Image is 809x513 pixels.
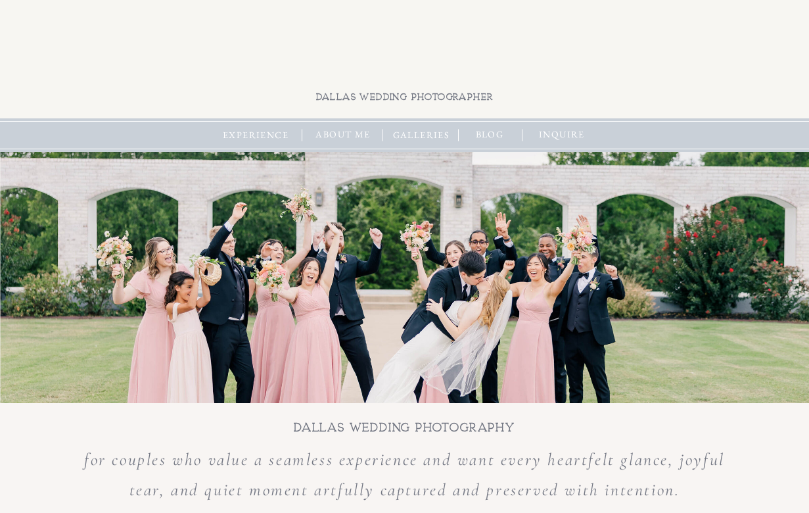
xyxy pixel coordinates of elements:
a: blog [469,128,511,142]
b: dallas wedding photography [294,421,515,434]
b: dallas wedding photographer [316,92,494,102]
a: inquire [534,128,590,142]
a: about me [312,128,375,142]
a: galleries [390,128,453,143]
a: experience [220,128,292,143]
